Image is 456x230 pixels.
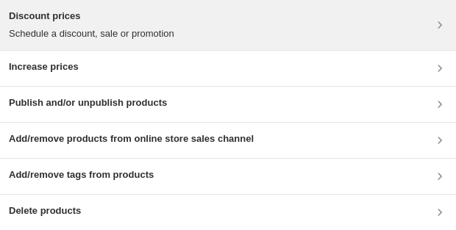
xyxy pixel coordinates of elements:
[9,26,174,41] p: Schedule a discount, sale or promotion
[9,96,167,110] h3: Publish and/or unpublish products
[9,9,174,24] h3: Discount prices
[9,132,254,146] h3: Add/remove products from online store sales channel
[9,60,79,74] h3: Increase prices
[9,168,154,182] h3: Add/remove tags from products
[9,204,81,218] h3: Delete products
